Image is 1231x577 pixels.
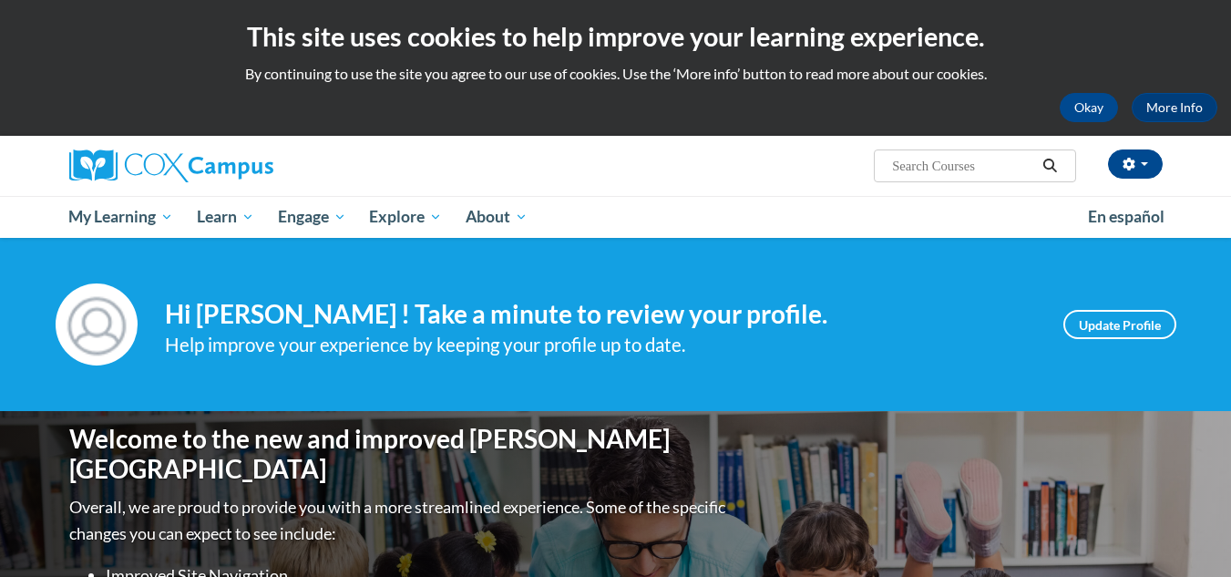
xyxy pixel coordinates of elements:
[165,299,1036,330] h4: Hi [PERSON_NAME] ! Take a minute to review your profile.
[1036,155,1063,177] button: Search
[165,330,1036,360] div: Help improve your experience by keeping your profile up to date.
[69,149,415,182] a: Cox Campus
[890,155,1036,177] input: Search Courses
[1076,198,1176,236] a: En español
[14,64,1217,84] p: By continuing to use the site you agree to our use of cookies. Use the ‘More info’ button to read...
[57,196,186,238] a: My Learning
[1132,93,1217,122] a: More Info
[197,206,254,228] span: Learn
[1108,149,1163,179] button: Account Settings
[185,196,266,238] a: Learn
[69,424,730,485] h1: Welcome to the new and improved [PERSON_NAME][GEOGRAPHIC_DATA]
[266,196,358,238] a: Engage
[1060,93,1118,122] button: Okay
[357,196,454,238] a: Explore
[69,149,273,182] img: Cox Campus
[466,206,528,228] span: About
[1088,207,1164,226] span: En español
[454,196,539,238] a: About
[14,18,1217,55] h2: This site uses cookies to help improve your learning experience.
[369,206,442,228] span: Explore
[1063,310,1176,339] a: Update Profile
[69,494,730,547] p: Overall, we are proud to provide you with a more streamlined experience. Some of the specific cha...
[278,206,346,228] span: Engage
[68,206,173,228] span: My Learning
[42,196,1190,238] div: Main menu
[56,283,138,366] img: Profile Image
